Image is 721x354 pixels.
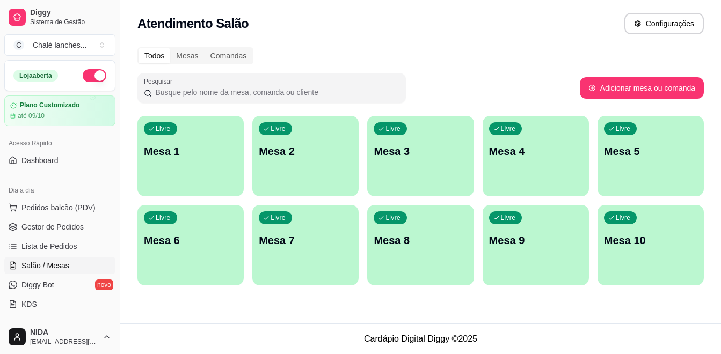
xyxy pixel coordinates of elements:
[144,144,237,159] p: Mesa 1
[144,77,176,86] label: Pesquisar
[4,135,115,152] div: Acesso Rápido
[598,205,704,285] button: LivreMesa 10
[604,233,697,248] p: Mesa 10
[21,260,69,271] span: Salão / Mesas
[4,257,115,274] a: Salão / Mesas
[4,152,115,169] a: Dashboard
[156,124,171,133] p: Livre
[137,205,244,285] button: LivreMesa 6
[367,205,474,285] button: LivreMesa 8
[385,124,400,133] p: Livre
[271,124,286,133] p: Livre
[33,40,86,50] div: Chalé lanches ...
[13,40,24,50] span: C
[13,70,58,82] div: Loja aberta
[624,13,704,34] button: Configurações
[4,218,115,235] a: Gestor de Pedidos
[616,124,631,133] p: Livre
[4,324,115,350] button: NIDA[EMAIL_ADDRESS][DOMAIN_NAME]
[18,112,45,120] article: até 09/10
[21,241,77,252] span: Lista de Pedidos
[374,144,467,159] p: Mesa 3
[4,296,115,313] a: KDS
[30,18,111,26] span: Sistema de Gestão
[170,48,204,63] div: Mesas
[4,276,115,293] a: Diggy Botnovo
[501,213,516,222] p: Livre
[30,8,111,18] span: Diggy
[259,144,352,159] p: Mesa 2
[4,4,115,30] a: DiggySistema de Gestão
[252,205,359,285] button: LivreMesa 7
[30,337,98,346] span: [EMAIL_ADDRESS][DOMAIN_NAME]
[259,233,352,248] p: Mesa 7
[598,116,704,196] button: LivreMesa 5
[144,233,237,248] p: Mesa 6
[21,202,96,213] span: Pedidos balcão (PDV)
[120,323,721,354] footer: Cardápio Digital Diggy © 2025
[21,155,59,166] span: Dashboard
[483,205,589,285] button: LivreMesa 9
[83,69,106,82] button: Alterar Status
[137,116,244,196] button: LivreMesa 1
[489,144,582,159] p: Mesa 4
[580,77,704,99] button: Adicionar mesa ou comanda
[156,213,171,222] p: Livre
[271,213,286,222] p: Livre
[385,213,400,222] p: Livre
[367,116,474,196] button: LivreMesa 3
[489,233,582,248] p: Mesa 9
[4,199,115,216] button: Pedidos balcão (PDV)
[604,144,697,159] p: Mesa 5
[616,213,631,222] p: Livre
[137,15,249,32] h2: Atendimento Salão
[205,48,253,63] div: Comandas
[252,116,359,196] button: LivreMesa 2
[152,87,399,98] input: Pesquisar
[21,299,37,309] span: KDS
[20,101,79,109] article: Plano Customizado
[4,34,115,56] button: Select a team
[139,48,170,63] div: Todos
[4,238,115,255] a: Lista de Pedidos
[4,182,115,199] div: Dia a dia
[374,233,467,248] p: Mesa 8
[21,222,84,232] span: Gestor de Pedidos
[30,328,98,337] span: NIDA
[501,124,516,133] p: Livre
[21,279,54,290] span: Diggy Bot
[4,95,115,126] a: Plano Customizadoaté 09/10
[483,116,589,196] button: LivreMesa 4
